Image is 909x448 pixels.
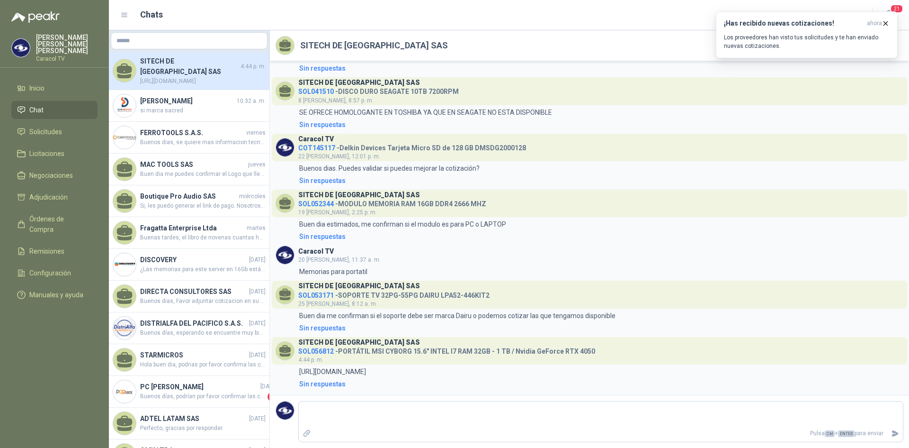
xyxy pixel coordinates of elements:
[887,425,903,442] button: Enviar
[299,266,367,277] p: Memorias para portatil
[239,192,266,201] span: miércoles
[113,317,136,339] img: Company Logo
[140,201,266,210] span: Si, les puedo generar el link de pago. Nosotros somos regimen simple simplificado ustedes aplicar...
[11,264,98,282] a: Configuración
[29,148,64,159] span: Licitaciones
[109,154,269,185] a: MAC TOOLS SASjuevesBuen dia me puedes confirmar el Logo que lleva impreso por favor
[298,340,420,345] h3: SITECH DE [GEOGRAPHIC_DATA] SAS
[298,192,420,198] h3: SITECH DE [GEOGRAPHIC_DATA] SAS
[29,127,62,137] span: Solicitudes
[299,163,480,174] p: Buenos dias. Puedes validar si puedes mejorar la cotización?
[140,77,266,86] span: [URL][DOMAIN_NAME]
[140,138,266,147] span: Buenos dias, se quiere mas informacion tecnica (capacidad, caudal, temperaturas, etc) para enviar...
[297,63,903,73] a: Sin respuestas
[298,301,377,307] span: 25 [PERSON_NAME], 8:12 a. m.
[276,138,294,156] img: Company Logo
[140,159,246,170] h4: MAC TOOLS SAS
[29,192,68,202] span: Adjudicación
[867,19,882,27] span: ahora
[140,128,244,138] h4: FERROTOOLS S.A.S.
[11,166,98,184] a: Negociaciones
[11,286,98,304] a: Manuales y ayuda
[300,39,448,52] h2: SITECH DE [GEOGRAPHIC_DATA] SAS
[298,200,334,208] span: SOL052344
[140,297,266,306] span: Buenos dias, Favor adjuntar cotizacion en su formato
[11,123,98,141] a: Solicitudes
[11,210,98,238] a: Órdenes de Compra
[297,379,903,389] a: Sin respuestas
[140,233,266,242] span: Buenas tardes, el libro de novenas cuantas hojas tiene?, material y a cuantas tintas la impresión...
[298,142,526,151] h4: - Delkin Devices Tarjeta Micro SD de 128 GB DMSDG2000128
[109,52,269,90] a: SITECH DE [GEOGRAPHIC_DATA] SAS4:44 p. m.[URL][DOMAIN_NAME]
[140,170,266,179] span: Buen dia me puedes confirmar el Logo que lleva impreso por favor
[890,4,903,13] span: 21
[237,97,266,106] span: 10:32 a. m.
[298,80,420,85] h3: SITECH DE [GEOGRAPHIC_DATA] SAS
[36,34,98,54] p: [PERSON_NAME] [PERSON_NAME] [PERSON_NAME]
[246,128,266,137] span: viernes
[140,56,239,77] h4: SITECH DE [GEOGRAPHIC_DATA] SAS
[299,119,346,130] div: Sin respuestas
[299,231,346,242] div: Sin respuestas
[11,11,60,23] img: Logo peakr
[29,290,83,300] span: Manuales y ayuda
[140,255,247,265] h4: DISCOVERY
[298,256,381,263] span: 20 [PERSON_NAME], 11:37 a. m.
[11,79,98,97] a: Inicio
[140,318,247,329] h4: DISTRIALFA DEL PACIFICO S.A.S.
[109,90,269,122] a: Company Logo[PERSON_NAME]10:32 a. m.si marca sacred
[140,392,266,402] span: Buenos días, podrían por favor confirmar las cantidades solicitadas?
[298,345,595,354] h4: - PORTÁTIL MSI CYBORG 15.6" INTEL I7 RAM 32GB - 1 TB / Nvidia GeForce RTX 4050
[299,175,346,186] div: Sin respuestas
[109,376,269,408] a: Company LogoPC [PERSON_NAME][DATE]Buenos días, podrían por favor confirmar las cantidades solicit...
[724,19,863,27] h3: ¡Has recibido nuevas cotizaciones!
[299,425,315,442] label: Adjuntar archivos
[140,413,247,424] h4: ADTEL LATAM SAS
[298,292,334,299] span: SOL053171
[247,224,266,233] span: martes
[12,39,30,57] img: Company Logo
[109,249,269,281] a: Company LogoDISCOVERY[DATE]¿Las memorias para este server en 16Gb están descontinuadas podemos of...
[298,153,380,160] span: 22 [PERSON_NAME], 12:01 p. m.
[298,85,459,94] h4: - DISCO DURO SEAGATE 10TB 7200RPM
[299,323,346,333] div: Sin respuestas
[29,105,44,115] span: Chat
[29,268,71,278] span: Configuración
[29,83,45,93] span: Inicio
[297,323,903,333] a: Sin respuestas
[29,246,64,256] span: Remisiones
[298,347,334,355] span: SOL056812
[298,144,335,152] span: COT145117
[297,119,903,130] a: Sin respuestas
[29,214,89,235] span: Órdenes de Compra
[299,63,346,73] div: Sin respuestas
[11,242,98,260] a: Remisiones
[140,106,266,115] span: si marca sacred
[249,414,266,423] span: [DATE]
[298,137,334,142] h3: Caracol TV
[298,357,323,363] span: 4:44 p. m.
[716,11,898,58] button: ¡Has recibido nuevas cotizaciones!ahora Los proveedores han visto tus solicitudes y te han enviad...
[140,329,266,338] span: Buenos días, esperando se encuentre muy bien. Amablemente solicitamos de su colaboracion con imag...
[825,430,835,437] span: Ctrl
[298,209,377,216] span: 19 [PERSON_NAME], 2:25 p. m.
[299,311,615,321] p: Buen dia me confirman si el soporte debe ser marca Dairu o podemos cotizar las que tengamos dispo...
[109,312,269,344] a: Company LogoDISTRIALFA DEL PACIFICO S.A.S.[DATE]Buenos días, esperando se encuentre muy bien. Ama...
[113,126,136,149] img: Company Logo
[315,425,888,442] p: Pulsa + para enviar
[140,382,258,392] h4: PC [PERSON_NAME]
[109,217,269,249] a: Fragatta Enterprise LtdamartesBuenas tardes, el libro de novenas cuantas hojas tiene?, material y...
[36,56,98,62] p: Caracol TV
[140,360,266,369] span: Hola buen dia, podrias por favor confirma las cantidades, quedo atenta
[140,191,237,201] h4: Boutique Pro Audio SAS
[109,344,269,376] a: STARMICROS[DATE]Hola buen dia, podrias por favor confirma las cantidades, quedo atenta
[109,281,269,312] a: DIRECTA CONSULTORES SAS[DATE]Buenos dias, Favor adjuntar cotizacion en su formato
[838,430,855,437] span: ENTER
[298,283,420,289] h3: SITECH DE [GEOGRAPHIC_DATA] SAS
[724,33,890,50] p: Los proveedores han visto tus solicitudes y te han enviado nuevas cotizaciones.
[113,380,136,403] img: Company Logo
[140,350,247,360] h4: STARMICROS
[113,253,136,276] img: Company Logo
[140,265,266,274] span: ¿Las memorias para este server en 16Gb están descontinuadas podemos ofrecer de 32GB, es posible?
[140,96,235,106] h4: [PERSON_NAME]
